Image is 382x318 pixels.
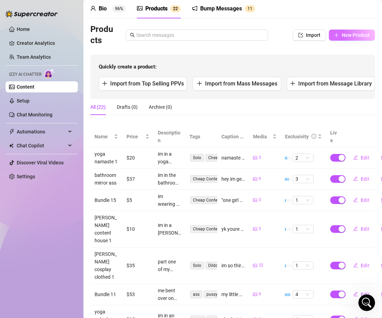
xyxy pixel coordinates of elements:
span: 2 [295,154,311,162]
td: $5 [122,190,154,211]
div: im in the bathroom leaning over the sink fully nude with all angles of my bare ass and face in th... [158,171,181,187]
span: 4 [295,291,311,298]
td: $37 [122,169,154,190]
span: Home [10,234,24,239]
sup: 96% [112,5,126,12]
div: J [10,76,18,84]
div: Exclusivity [285,133,309,140]
span: Import from Mass Messages [205,80,277,87]
div: • [DATE] [66,133,86,141]
span: picture [253,263,257,268]
span: Price [127,133,144,140]
span: edit [353,197,358,202]
div: [PERSON_NAME] [25,56,65,64]
td: $20 [122,147,154,169]
td: Bundle 15 [90,190,122,211]
div: All (22) [90,103,106,111]
span: sent an image [23,75,58,81]
div: Profile image for Tanya [8,152,22,166]
a: Team Analytics [17,54,51,60]
span: pussy [204,291,220,298]
span: Help [81,234,92,239]
span: edit [353,226,358,231]
img: AI Chatter [44,68,55,79]
button: Import from Message Library [287,77,375,91]
span: picture [137,6,143,11]
div: • [DATE] [42,185,62,192]
span: News [115,234,128,239]
span: notification [192,6,197,11]
button: Edit [348,152,375,163]
img: Profile image for Ella [8,49,22,63]
th: Price [122,126,154,147]
div: me bent over on the bed in doggy style position with my red undies around my ankle spreading my a... [158,287,181,302]
div: Giselle [25,211,41,218]
span: Cheap Content [190,225,224,233]
span: 2 [173,6,176,11]
div: im in a yoga studio in a yoga pose sitting fully nude. my hair is pink and green and im practing ... [158,150,181,165]
span: Edit [361,155,369,161]
span: search [130,33,135,38]
span: Cheap Content [190,175,224,183]
td: [PERSON_NAME] content house 1 [90,211,122,247]
div: • 53m ago [66,31,91,38]
div: • [DATE] [66,159,86,166]
span: 3 [259,197,261,203]
button: Import from Mass Messages [193,77,281,91]
div: Bump Messages [200,5,242,13]
span: edit [353,176,358,181]
span: Edit [361,226,369,232]
td: [PERSON_NAME] cosplay clothed 1 [90,247,122,284]
span: 2 [176,6,178,11]
th: Name [90,126,122,147]
a: Settings [17,174,35,179]
span: Edit [361,197,369,203]
div: • [DATE] [42,211,62,218]
span: 32 [259,262,263,269]
span: plus [197,81,202,86]
div: Products [145,5,168,13]
span: picture [253,198,257,202]
div: Giselle [25,185,41,192]
div: Profile image for Tanya [8,127,22,140]
span: 3 [259,154,261,161]
span: picture [253,292,257,296]
a: Creator Analytics [17,38,72,49]
th: Caption Example [217,126,249,147]
span: 9 [259,291,261,297]
div: [PERSON_NAME] [25,133,65,141]
span: 1 [295,225,311,233]
span: Import [306,32,320,38]
div: im in a [PERSON_NAME] bikini standing outside on my patio in the winter. i have pink and green hair [158,221,181,237]
div: namaste bb 💕 [221,154,245,162]
span: ass [190,291,202,298]
span: plus [102,81,107,86]
span: Izzy AI Chatter [9,71,41,78]
img: Profile image for Ella [8,24,22,38]
div: "one girl chillin in a hot tub 6 ft apart cause im all alone" 💦 [221,196,245,204]
button: Edit [348,260,375,271]
input: Search messages [136,31,264,39]
div: [PERSON_NAME] [25,159,65,166]
button: News [104,217,139,245]
span: Media [253,133,271,140]
td: bathroom mirror ass [90,169,122,190]
button: New Product [329,30,375,41]
span: 3 [295,175,311,183]
span: New Product [342,32,370,38]
div: • 1h ago [66,56,86,64]
div: • [DATE] [66,108,86,115]
a: Chat Monitoring [17,112,52,117]
img: Chat Copilot [9,143,14,148]
a: Setup [17,98,30,104]
div: 🌟 Supercreator [23,82,62,89]
span: Solo [190,262,204,269]
button: Edit [348,289,375,300]
div: [PERSON_NAME] [25,108,65,115]
span: 9 [259,176,261,182]
img: Giselle avatar [7,81,15,90]
div: [PERSON_NAME] [25,31,65,38]
span: 1 [295,262,311,269]
div: yk youre a thot when you wear bikinis in the winter just cause you can 😂 [221,225,245,233]
span: Edit [361,263,369,268]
